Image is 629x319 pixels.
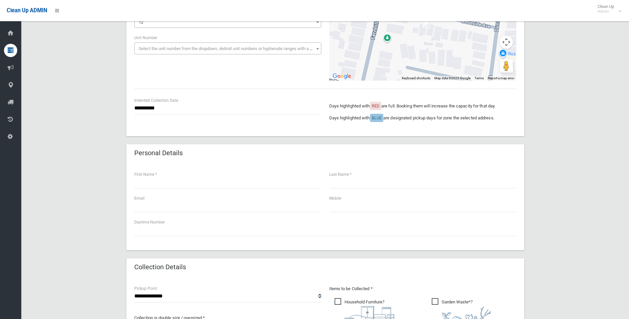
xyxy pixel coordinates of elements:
p: Days highlighted with are designated pickup days for zone the selected address. [329,114,516,122]
p: Items to be Collected * [329,285,516,293]
span: Clean Up [594,4,621,14]
header: Personal Details [126,147,191,159]
span: 12 [136,18,320,27]
small: Admin [598,9,614,14]
div: 12 Woodside Avenue, HURLSTONE PARK NSW 2193 [422,17,430,29]
span: 12 [134,16,321,28]
a: Open this area in Google Maps (opens a new window) [331,72,353,81]
span: Map data ©2025 Google [434,76,471,80]
span: RED [372,103,380,108]
span: Select the unit number from the dropdown, delimit unit numbers or hyphenate ranges with a comma [139,46,324,51]
a: Terms [474,76,484,80]
button: Drag Pegman onto the map to open Street View [500,59,513,73]
header: Collection Details [126,261,194,274]
img: Google [331,72,353,81]
a: Report a map error [488,76,514,80]
span: 12 [139,20,143,25]
button: Keyboard shortcuts [402,76,430,81]
button: Map camera controls [500,35,513,49]
span: BLUE [372,115,382,120]
span: Clean Up ADMIN [7,7,47,14]
p: Days highlighted with are full. Booking them will increase the capacity for that day. [329,102,516,110]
